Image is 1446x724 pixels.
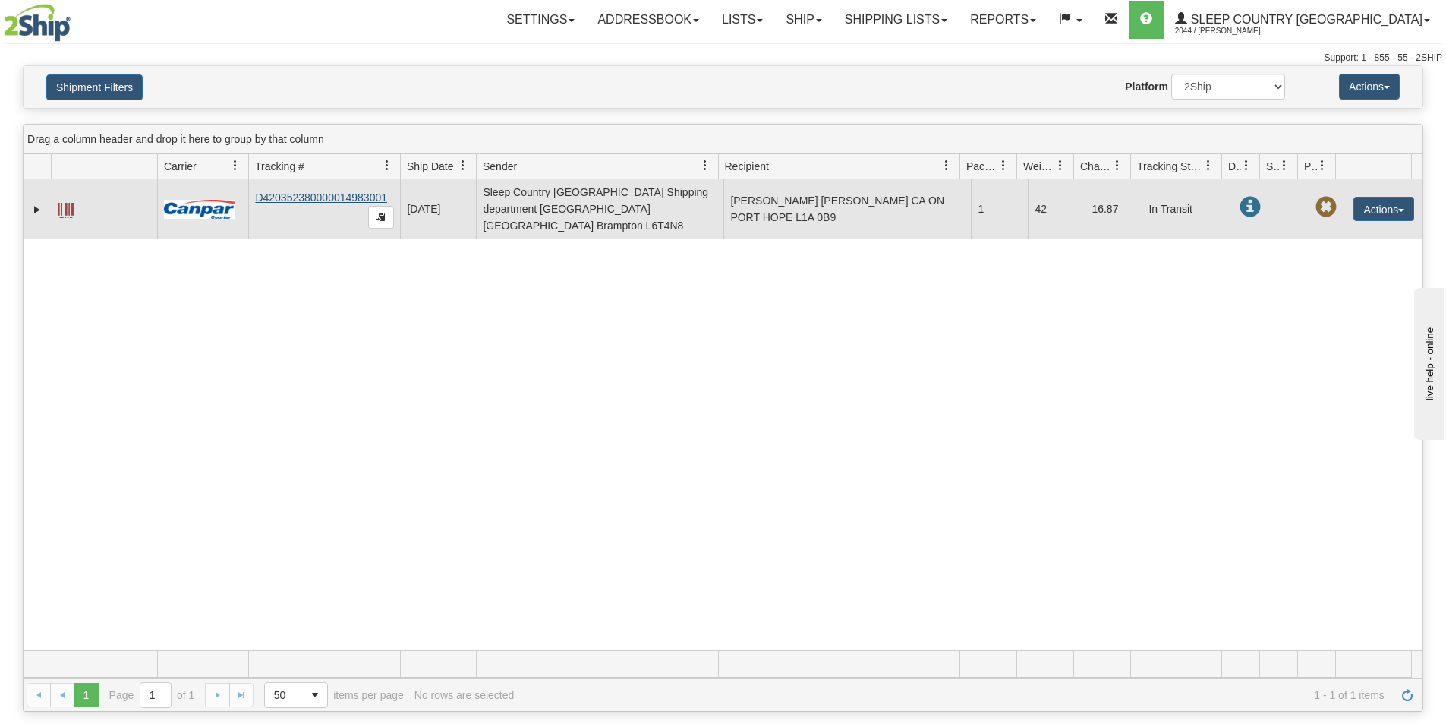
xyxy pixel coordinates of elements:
[1304,159,1317,174] span: Pickup Status
[1085,179,1142,239] td: 16.87
[46,74,143,100] button: Shipment Filters
[725,159,769,174] span: Recipient
[1315,197,1337,218] span: Pickup Not Assigned
[374,153,400,179] a: Tracking # filter column settings
[109,682,195,708] span: Page of 1
[1240,197,1261,218] span: In Transit
[450,153,476,179] a: Ship Date filter column settings
[1233,153,1259,179] a: Delivery Status filter column settings
[4,4,71,42] img: logo2044.jpg
[710,1,774,39] a: Lists
[966,159,998,174] span: Packages
[414,689,515,701] div: No rows are selected
[1228,159,1241,174] span: Delivery Status
[74,683,98,707] span: Page 1
[1104,153,1130,179] a: Charge filter column settings
[4,52,1442,65] div: Support: 1 - 855 - 55 - 2SHIP
[264,682,328,708] span: Page sizes drop down
[1080,159,1112,174] span: Charge
[11,13,140,24] div: live help - online
[1142,179,1233,239] td: In Transit
[586,1,710,39] a: Addressbook
[1271,153,1297,179] a: Shipment Issues filter column settings
[1196,153,1221,179] a: Tracking Status filter column settings
[525,689,1385,701] span: 1 - 1 of 1 items
[1339,74,1400,100] button: Actions
[1309,153,1335,179] a: Pickup Status filter column settings
[264,682,404,708] span: items per page
[1395,683,1419,707] a: Refresh
[1187,13,1422,26] span: Sleep Country [GEOGRAPHIC_DATA]
[400,179,476,239] td: [DATE]
[30,202,45,217] a: Expand
[1023,159,1055,174] span: Weight
[495,1,586,39] a: Settings
[483,159,517,174] span: Sender
[774,1,833,39] a: Ship
[1175,24,1289,39] span: 2044 / [PERSON_NAME]
[1164,1,1441,39] a: Sleep Country [GEOGRAPHIC_DATA] 2044 / [PERSON_NAME]
[407,159,453,174] span: Ship Date
[164,159,197,174] span: Carrier
[1028,179,1085,239] td: 42
[222,153,248,179] a: Carrier filter column settings
[1047,153,1073,179] a: Weight filter column settings
[1353,197,1414,221] button: Actions
[1266,159,1279,174] span: Shipment Issues
[140,683,171,707] input: Page 1
[991,153,1016,179] a: Packages filter column settings
[476,179,723,239] td: Sleep Country [GEOGRAPHIC_DATA] Shipping department [GEOGRAPHIC_DATA] [GEOGRAPHIC_DATA] Brampton ...
[24,125,1422,154] div: grid grouping header
[959,1,1047,39] a: Reports
[255,191,387,204] a: D420352380000014983001
[934,153,959,179] a: Recipient filter column settings
[1137,159,1203,174] span: Tracking Status
[971,179,1028,239] td: 1
[692,153,718,179] a: Sender filter column settings
[723,179,971,239] td: [PERSON_NAME] [PERSON_NAME] CA ON PORT HOPE L1A 0B9
[1411,284,1444,439] iframe: chat widget
[1125,79,1168,94] label: Platform
[368,206,394,229] button: Copy to clipboard
[833,1,959,39] a: Shipping lists
[255,159,304,174] span: Tracking #
[274,688,294,703] span: 50
[303,683,327,707] span: select
[164,200,235,219] img: 14 - Canpar
[58,196,74,220] a: Label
